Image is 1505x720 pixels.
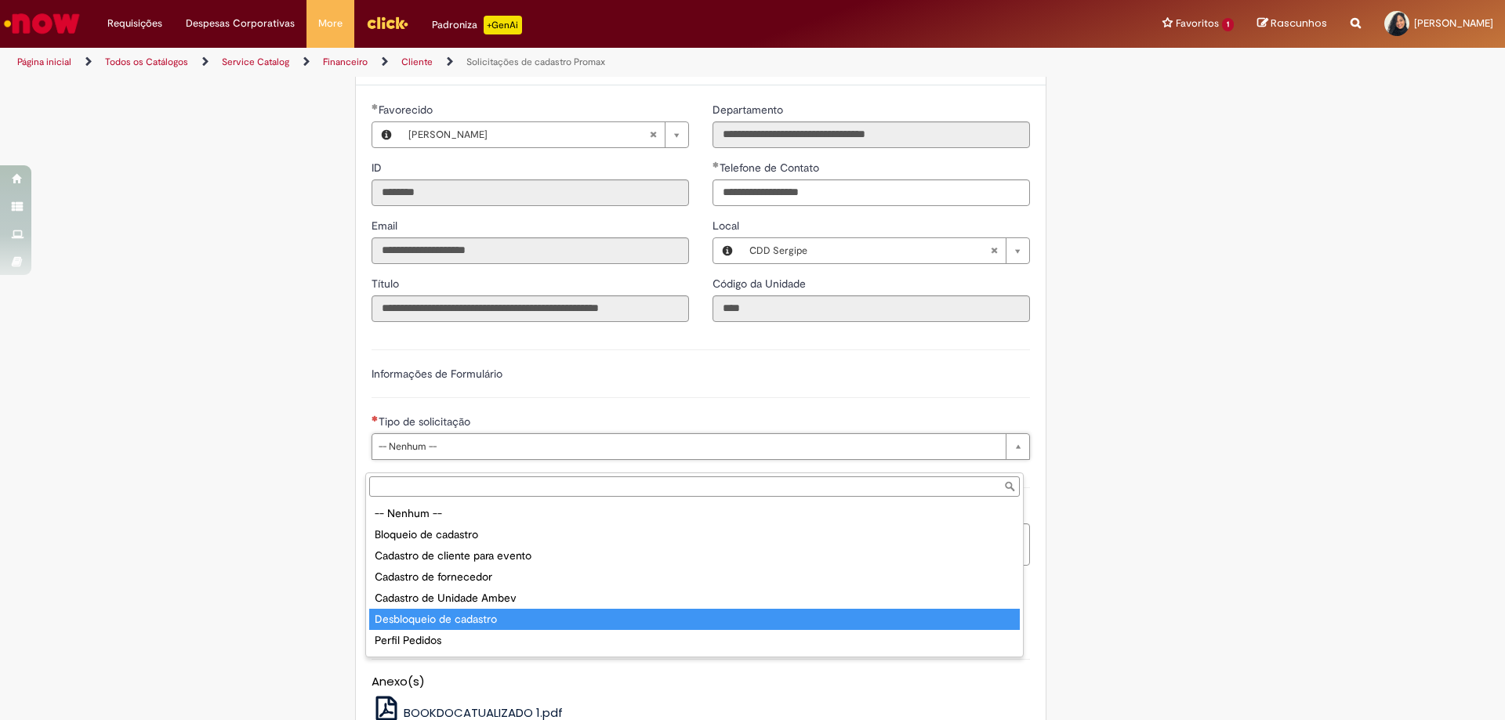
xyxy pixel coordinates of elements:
div: Cadastro de cliente para evento [369,545,1020,566]
div: -- Nenhum -- [369,503,1020,524]
div: Bloqueio de cadastro [369,524,1020,545]
div: Perfil Pedidos [369,630,1020,651]
div: Cadastro de fornecedor [369,566,1020,588]
div: Reativação de Cadastro de Clientes Promax [369,651,1020,672]
ul: Tipo de solicitação [366,500,1023,657]
div: Desbloqueio de cadastro [369,609,1020,630]
div: Cadastro de Unidade Ambev [369,588,1020,609]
